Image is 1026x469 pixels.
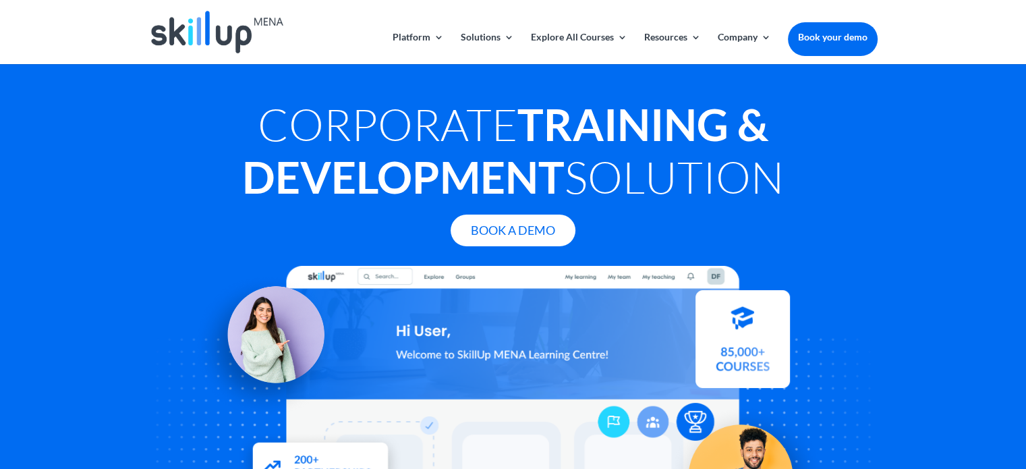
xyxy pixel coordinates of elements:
a: Book A Demo [451,215,575,246]
iframe: Chat Widget [801,323,1026,469]
img: Learning Management Solution - SkillUp [192,269,338,415]
h1: Corporate Solution [149,98,878,210]
a: Company [718,32,771,64]
a: Platform [393,32,444,64]
a: Explore All Courses [531,32,627,64]
strong: Training & Development [242,98,768,203]
img: Skillup Mena [151,11,283,53]
a: Resources [644,32,701,64]
div: أداة الدردشة [801,323,1026,469]
img: Courses library - SkillUp MENA [695,297,790,395]
a: Solutions [461,32,514,64]
a: Book your demo [788,22,878,52]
